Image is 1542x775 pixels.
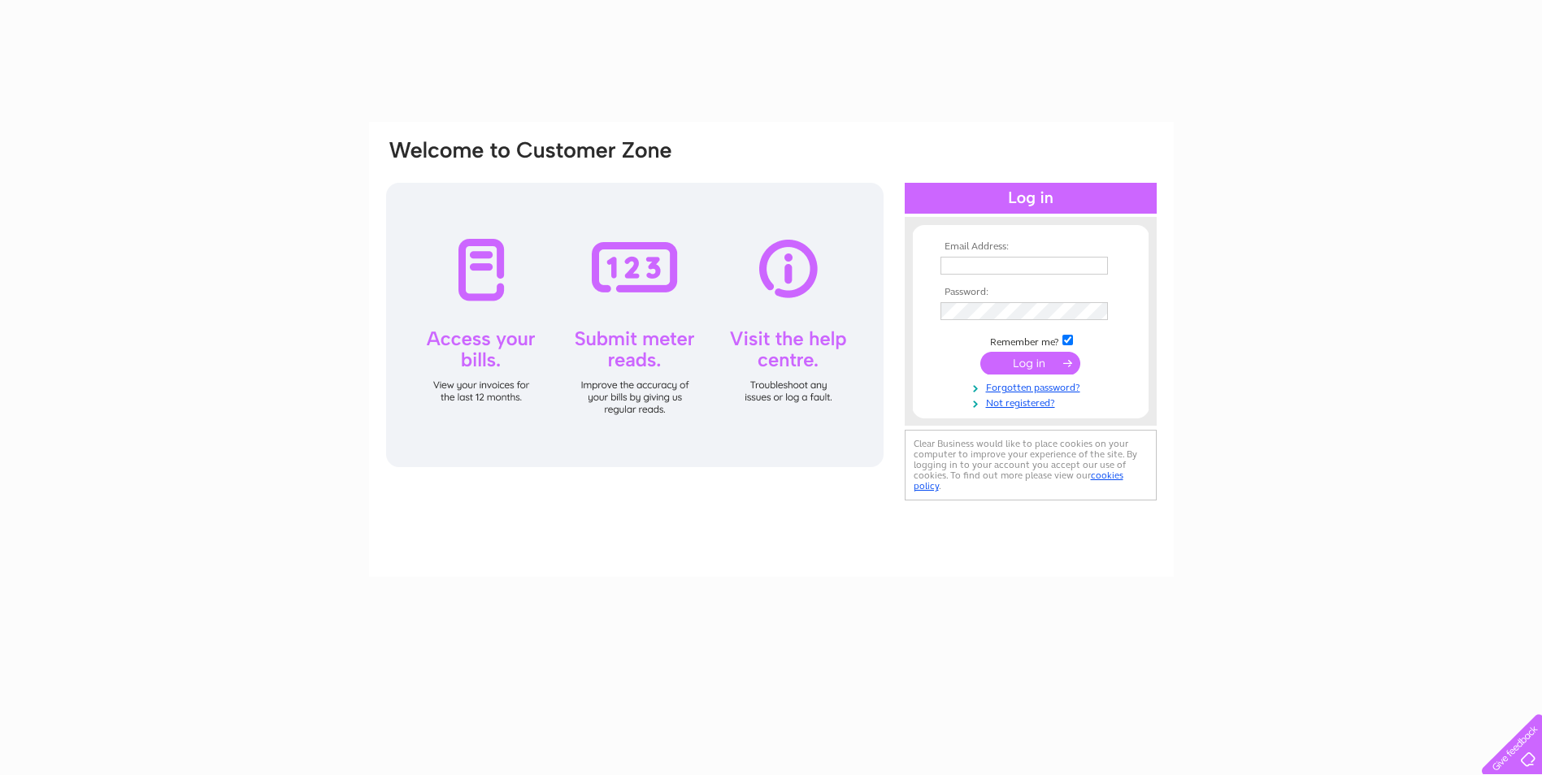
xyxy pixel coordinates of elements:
[914,470,1123,491] a: cookies policy
[940,394,1125,409] a: Not registered?
[905,430,1157,500] div: Clear Business would like to place cookies on your computer to improve your experience of the sit...
[936,241,1125,253] th: Email Address:
[980,352,1080,375] input: Submit
[936,332,1125,349] td: Remember me?
[936,287,1125,298] th: Password:
[940,379,1125,394] a: Forgotten password?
